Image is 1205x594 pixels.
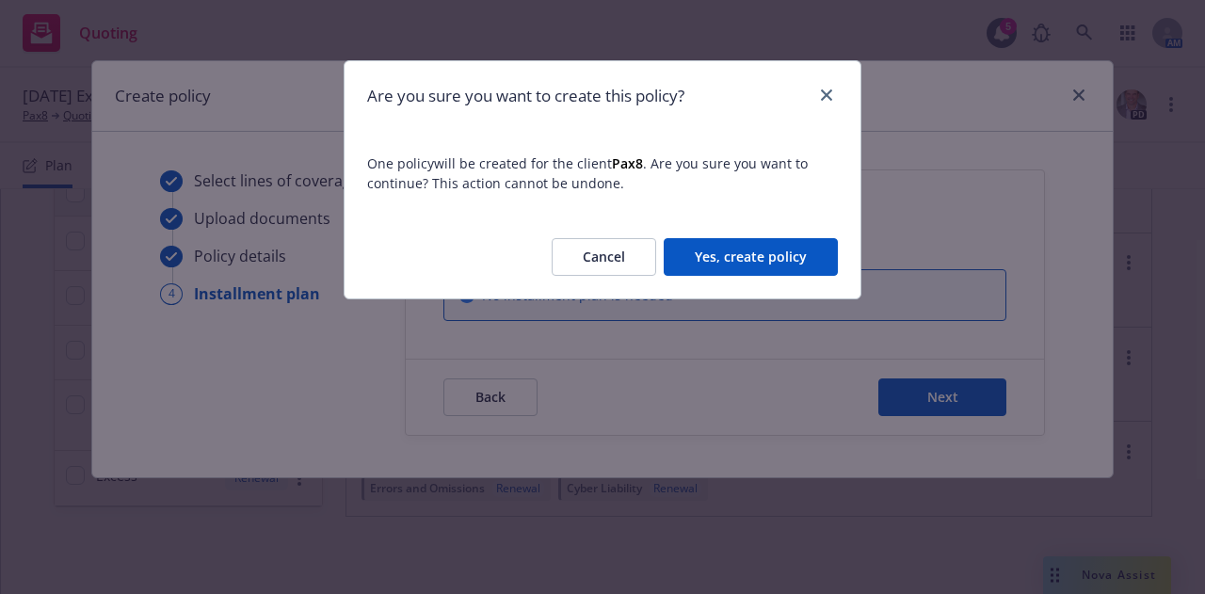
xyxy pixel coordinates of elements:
[664,238,838,276] button: Yes, create policy
[367,153,838,193] span: One policy will be created for the client . Are you sure you want to continue? This action cannot...
[367,84,684,108] h1: Are you sure you want to create this policy?
[815,84,838,106] a: close
[612,154,643,172] strong: Pax8
[552,238,656,276] button: Cancel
